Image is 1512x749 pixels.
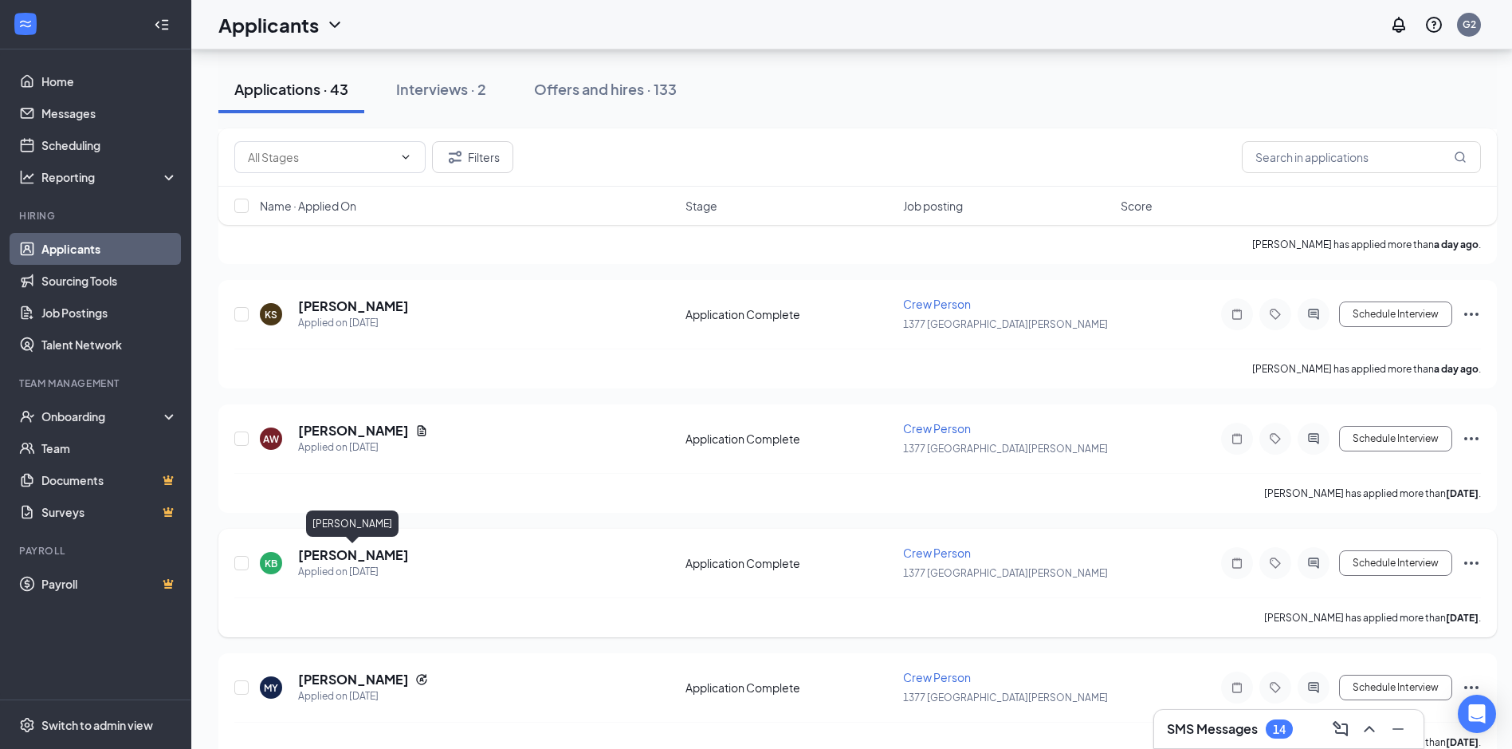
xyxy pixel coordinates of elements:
span: 1377 [GEOGRAPHIC_DATA][PERSON_NAME] [903,318,1108,330]
span: 1377 [GEOGRAPHIC_DATA][PERSON_NAME] [903,692,1108,704]
svg: QuestionInfo [1424,15,1443,34]
span: Stage [685,198,717,214]
h3: SMS Messages [1167,720,1258,738]
div: G2 [1463,18,1476,31]
a: Talent Network [41,329,178,361]
div: Hiring [19,209,175,223]
svg: ChevronDown [399,151,412,164]
div: KS [265,308,277,321]
button: Filter Filters [432,141,513,173]
span: Job posting [903,198,963,214]
div: Application Complete [685,306,893,322]
div: Application Complete [685,431,893,447]
span: 1377 [GEOGRAPHIC_DATA][PERSON_NAME] [903,443,1108,455]
div: Applied on [DATE] [298,688,428,704]
div: Onboarding [41,408,164,424]
svg: ActiveChat [1304,308,1323,321]
svg: Tag [1266,681,1285,694]
svg: Tag [1266,432,1285,445]
svg: Tag [1266,308,1285,321]
button: Schedule Interview [1339,550,1452,576]
div: Reporting [41,169,179,185]
svg: ComposeMessage [1331,719,1350,739]
svg: Note [1227,557,1247,570]
span: Crew Person [903,421,971,436]
a: DocumentsCrown [41,464,178,496]
h5: [PERSON_NAME] [298,546,409,564]
a: Scheduling [41,129,178,161]
div: Payroll [19,544,175,558]
button: Schedule Interview [1339,426,1452,451]
svg: ActiveChat [1304,432,1323,445]
a: SurveysCrown [41,496,178,528]
svg: ChevronDown [325,15,344,34]
b: [DATE] [1446,487,1479,499]
span: Crew Person [903,546,971,560]
svg: Collapse [154,17,170,33]
h5: [PERSON_NAME] [298,298,409,315]
a: Sourcing Tools [41,265,178,297]
svg: Ellipses [1462,429,1481,448]
svg: ActiveChat [1304,557,1323,570]
svg: Minimize [1388,719,1408,739]
a: Team [41,432,178,464]
div: Application Complete [685,555,893,571]
a: Job Postings [41,297,178,329]
h5: [PERSON_NAME] [298,671,409,688]
div: [PERSON_NAME] [306,511,399,537]
div: Applications · 43 [234,79,348,99]
button: ChevronUp [1357,716,1382,742]
b: [DATE] [1446,612,1479,624]
svg: Note [1227,681,1247,694]
svg: Ellipses [1462,554,1481,573]
span: Score [1121,198,1153,214]
span: 1377 [GEOGRAPHIC_DATA][PERSON_NAME] [903,567,1108,579]
button: ComposeMessage [1328,716,1353,742]
button: Schedule Interview [1339,302,1452,327]
p: [PERSON_NAME] has applied more than . [1264,611,1481,625]
svg: Reapply [415,673,428,686]
div: Open Intercom Messenger [1458,695,1496,733]
div: 14 [1273,723,1286,736]
svg: Notifications [1389,15,1408,34]
svg: Analysis [19,169,35,185]
svg: WorkstreamLogo [18,16,33,32]
button: Schedule Interview [1339,675,1452,700]
div: Offers and hires · 133 [534,79,677,99]
div: Applied on [DATE] [298,564,409,580]
h5: [PERSON_NAME] [298,422,409,440]
a: Applicants [41,233,178,265]
span: Crew Person [903,670,971,684]
svg: Tag [1266,557,1285,570]
svg: ChevronUp [1360,719,1379,739]
div: Applied on [DATE] [298,315,409,331]
p: [PERSON_NAME] has applied more than . [1252,362,1481,376]
svg: MagnifyingGlass [1454,151,1467,164]
div: Switch to admin view [41,717,153,733]
svg: UserCheck [19,408,35,424]
h1: Applicants [218,11,319,38]
a: PayrollCrown [41,568,178,600]
div: AW [263,432,279,446]
p: [PERSON_NAME] has applied more than . [1252,238,1481,251]
input: Search in applications [1242,141,1481,173]
span: Crew Person [903,297,971,311]
svg: Filter [446,148,465,167]
div: Team Management [19,376,175,390]
a: Home [41,65,178,97]
svg: Note [1227,308,1247,321]
b: a day ago [1434,238,1479,250]
a: Messages [41,97,178,129]
svg: Note [1227,432,1247,445]
button: Minimize [1385,716,1411,742]
div: KB [265,557,277,570]
div: MY [264,681,278,695]
div: Interviews · 2 [396,79,486,99]
svg: Document [415,424,428,437]
p: [PERSON_NAME] has applied more than . [1264,487,1481,500]
b: [DATE] [1446,736,1479,748]
svg: Settings [19,717,35,733]
svg: Ellipses [1462,678,1481,697]
input: All Stages [248,148,393,166]
svg: ActiveChat [1304,681,1323,694]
